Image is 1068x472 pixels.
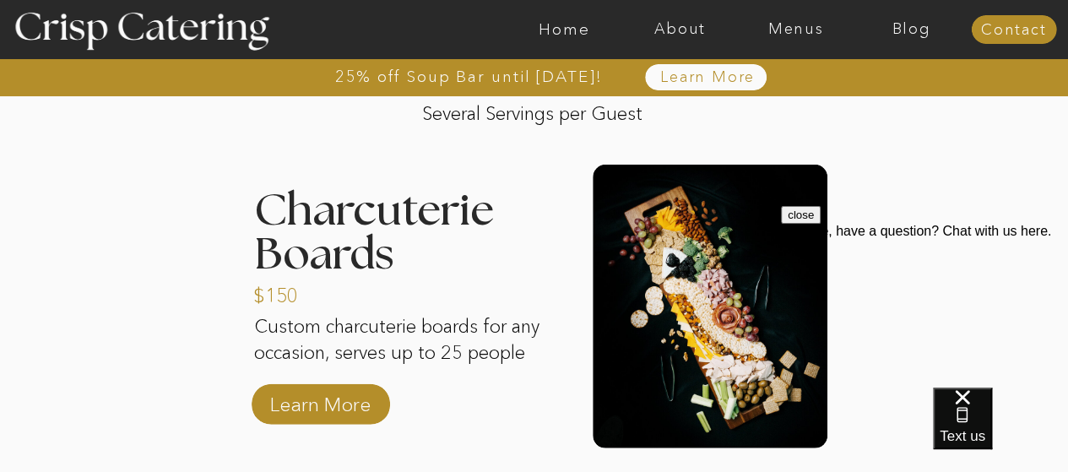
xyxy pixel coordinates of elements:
[781,206,1068,409] iframe: podium webchat widget prompt
[254,314,544,388] p: Custom charcuterie boards for any occasion, serves up to 25 people
[622,21,738,38] a: About
[621,69,794,86] a: Learn More
[738,21,854,38] a: Menus
[264,376,377,425] a: Learn More
[422,97,648,117] p: Several Servings per Guest
[253,267,366,316] a: $150
[254,189,565,278] h3: Charcuterie Boards
[971,22,1056,39] a: Contact
[933,388,1068,472] iframe: podium webchat widget bubble
[507,21,622,38] a: Home
[274,68,664,85] a: 25% off Soup Bar until [DATE]!
[854,21,969,38] a: Blog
